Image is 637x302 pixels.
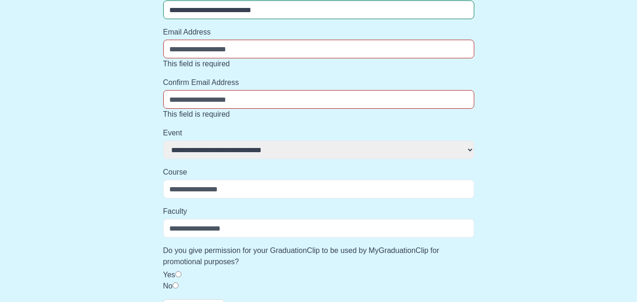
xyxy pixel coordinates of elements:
label: Do you give permission for your GraduationClip to be used by MyGraduationClip for promotional pur... [163,245,474,267]
label: Event [163,127,474,139]
label: Yes [163,271,175,279]
label: Email Address [163,27,474,38]
span: This field is required [163,110,230,118]
label: No [163,282,173,290]
label: Course [163,167,474,178]
label: Faculty [163,206,474,217]
span: This field is required [163,60,230,68]
label: Confirm Email Address [163,77,474,88]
